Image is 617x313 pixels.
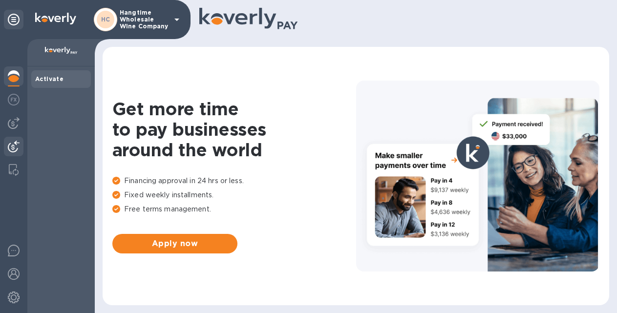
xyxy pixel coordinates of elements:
[4,10,23,29] div: Unpin categories
[112,99,356,160] h1: Get more time to pay businesses around the world
[120,9,169,30] p: Hangtime Wholesale Wine Company
[112,234,237,253] button: Apply now
[35,75,64,83] b: Activate
[120,238,230,250] span: Apply now
[112,190,356,200] p: Fixed weekly installments.
[112,204,356,214] p: Free terms management.
[8,94,20,105] img: Foreign exchange
[101,16,110,23] b: HC
[112,176,356,186] p: Financing approval in 24 hrs or less.
[35,13,76,24] img: Logo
